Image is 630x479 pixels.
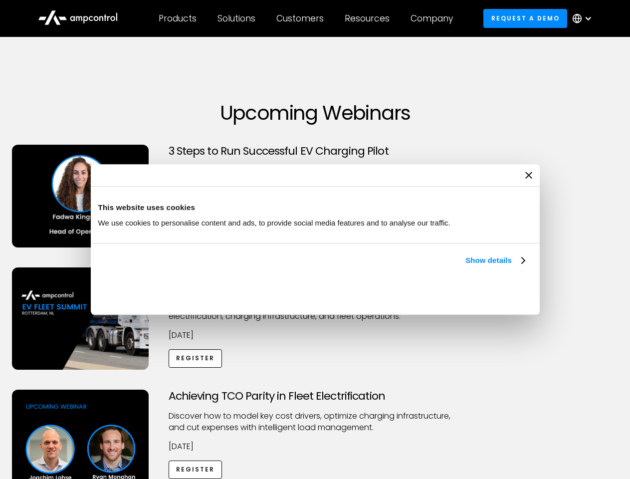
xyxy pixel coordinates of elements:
[159,13,197,24] div: Products
[169,441,462,452] p: [DATE]
[98,219,451,227] span: We use cookies to personalise content and ads, to provide social media features and to analyse ou...
[12,101,619,125] h1: Upcoming Webinars
[345,13,390,24] div: Resources
[483,9,567,27] a: Request a demo
[169,411,462,433] p: Discover how to model key cost drivers, optimize charging infrastructure, and cut expenses with i...
[169,349,222,368] a: Register
[98,202,532,214] div: This website uses cookies
[276,13,324,24] div: Customers
[169,390,462,403] h3: Achieving TCO Parity in Fleet Electrification
[411,13,453,24] div: Company
[169,330,462,341] p: [DATE]
[465,254,524,266] a: Show details
[217,13,255,24] div: Solutions
[169,145,462,158] h3: 3 Steps to Run Successful EV Charging Pilot
[169,461,222,479] a: Register
[525,172,532,179] button: Close banner
[385,278,528,307] button: Okay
